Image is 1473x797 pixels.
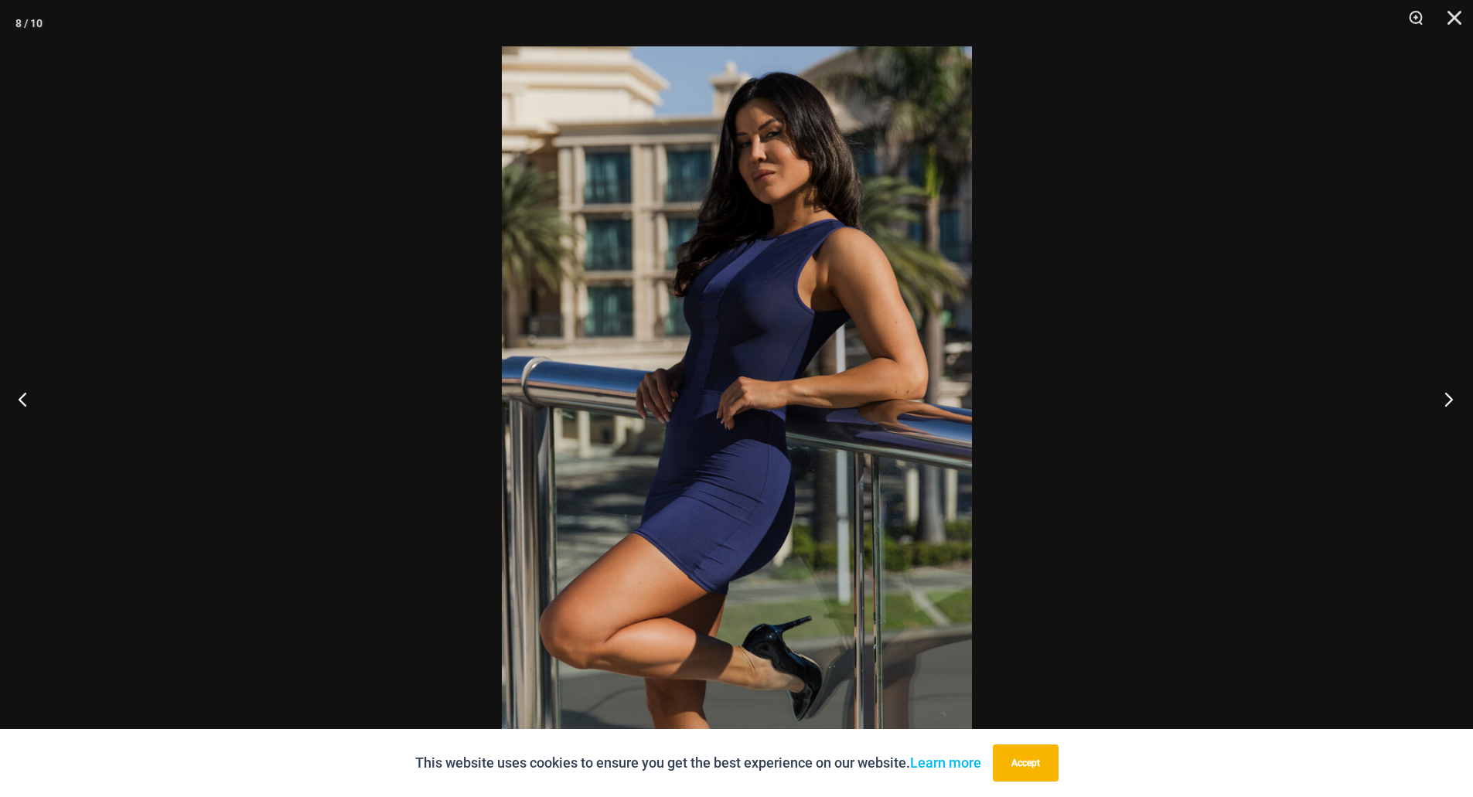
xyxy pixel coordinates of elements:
p: This website uses cookies to ensure you get the best experience on our website. [415,751,981,775]
button: Next [1415,360,1473,438]
a: Learn more [910,754,981,771]
button: Accept [993,744,1059,782]
div: 8 / 10 [15,12,43,35]
img: Desire Me Navy 5192 Dress 13 [502,46,972,751]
